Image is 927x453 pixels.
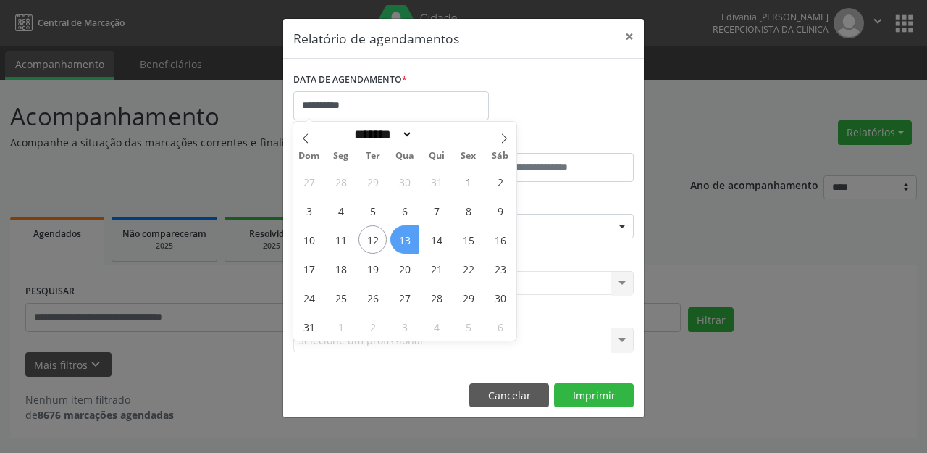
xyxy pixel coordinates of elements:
span: Setembro 5, 2025 [454,312,482,341]
span: Agosto 26, 2025 [358,283,387,312]
button: Cancelar [469,383,549,408]
span: Agosto 22, 2025 [454,254,482,283]
span: Agosto 9, 2025 [486,196,514,225]
span: Agosto 6, 2025 [390,196,419,225]
span: Agosto 7, 2025 [422,196,450,225]
span: Setembro 1, 2025 [327,312,355,341]
span: Agosto 12, 2025 [358,225,387,254]
span: Agosto 15, 2025 [454,225,482,254]
span: Setembro 3, 2025 [390,312,419,341]
span: Agosto 25, 2025 [327,283,355,312]
span: Julho 28, 2025 [327,167,355,196]
span: Setembro 6, 2025 [486,312,514,341]
span: Agosto 10, 2025 [295,225,323,254]
span: Agosto 21, 2025 [422,254,450,283]
span: Qui [421,151,453,161]
span: Agosto 17, 2025 [295,254,323,283]
span: Agosto 8, 2025 [454,196,482,225]
span: Agosto 4, 2025 [327,196,355,225]
span: Agosto 18, 2025 [327,254,355,283]
span: Dom [293,151,325,161]
label: ATÉ [467,130,634,153]
span: Sex [453,151,485,161]
span: Seg [325,151,357,161]
span: Agosto 24, 2025 [295,283,323,312]
input: Year [413,127,461,142]
span: Agosto 20, 2025 [390,254,419,283]
span: Agosto 16, 2025 [486,225,514,254]
span: Agosto 29, 2025 [454,283,482,312]
span: Agosto 23, 2025 [486,254,514,283]
h5: Relatório de agendamentos [293,29,459,48]
span: Agosto 19, 2025 [358,254,387,283]
span: Agosto 13, 2025 [390,225,419,254]
span: Setembro 2, 2025 [358,312,387,341]
span: Julho 31, 2025 [422,167,450,196]
select: Month [349,127,413,142]
span: Setembro 4, 2025 [422,312,450,341]
span: Agosto 27, 2025 [390,283,419,312]
span: Agosto 14, 2025 [422,225,450,254]
span: Agosto 2, 2025 [486,167,514,196]
span: Agosto 31, 2025 [295,312,323,341]
span: Julho 27, 2025 [295,167,323,196]
span: Agosto 1, 2025 [454,167,482,196]
label: DATA DE AGENDAMENTO [293,69,407,91]
span: Julho 29, 2025 [358,167,387,196]
span: Julho 30, 2025 [390,167,419,196]
span: Agosto 11, 2025 [327,225,355,254]
span: Agosto 30, 2025 [486,283,514,312]
span: Agosto 28, 2025 [422,283,450,312]
span: Agosto 3, 2025 [295,196,323,225]
button: Close [615,19,644,54]
span: Agosto 5, 2025 [358,196,387,225]
button: Imprimir [554,383,634,408]
span: Qua [389,151,421,161]
span: Sáb [485,151,516,161]
span: Ter [357,151,389,161]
